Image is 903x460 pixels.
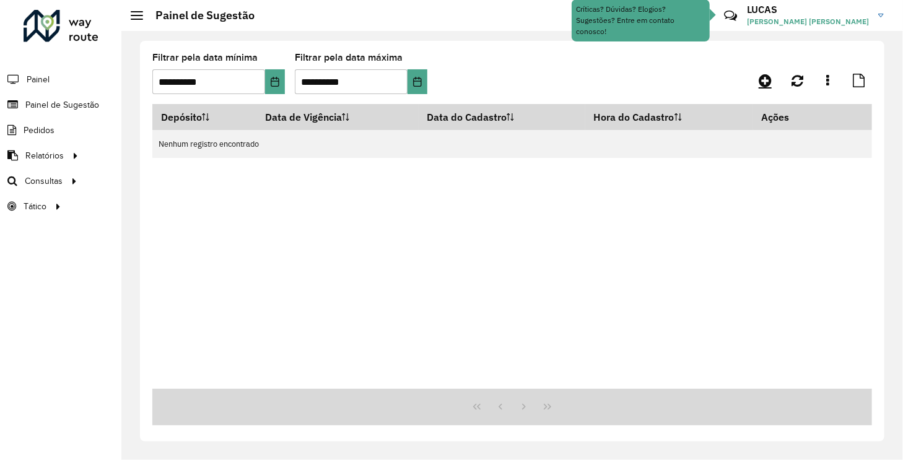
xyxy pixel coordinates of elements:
span: Relatórios [25,149,64,162]
span: Tático [24,200,46,213]
td: Nenhum registro encontrado [152,130,872,158]
th: Ações [753,104,827,130]
th: Depósito [152,104,256,130]
span: Painel de Sugestão [25,98,99,111]
button: Choose Date [408,69,427,94]
span: [PERSON_NAME] [PERSON_NAME] [747,16,869,27]
label: Filtrar pela data mínima [152,50,258,65]
span: Pedidos [24,124,55,137]
h3: LUCAS [747,4,869,15]
button: Choose Date [265,69,285,94]
h2: Painel de Sugestão [143,9,255,22]
a: Contato Rápido [717,2,744,29]
th: Data do Cadastro [419,104,585,130]
th: Hora do Cadastro [585,104,753,130]
span: Consultas [25,175,63,188]
span: Painel [27,73,50,86]
label: Filtrar pela data máxima [295,50,403,65]
th: Data de Vigência [256,104,418,130]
